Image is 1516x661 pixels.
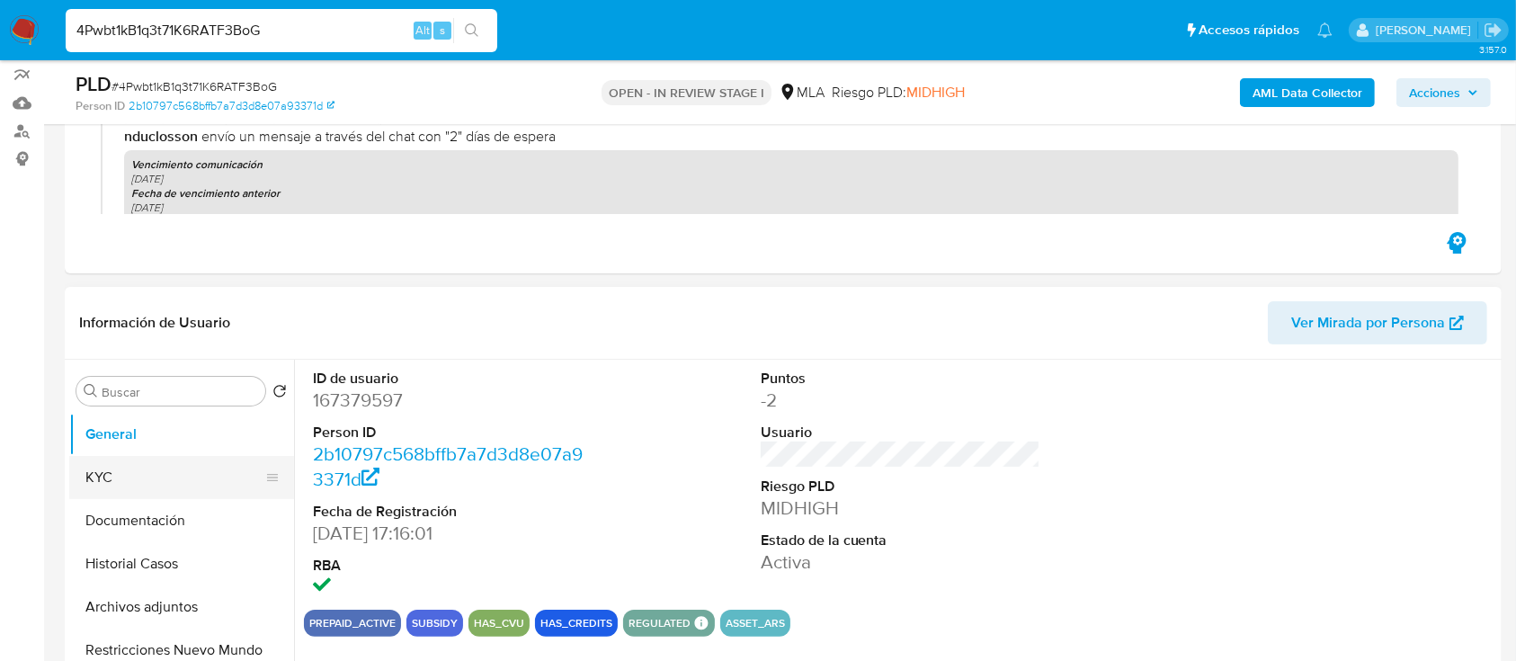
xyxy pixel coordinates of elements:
[84,384,98,398] button: Buscar
[79,314,230,332] h1: Información de Usuario
[1240,78,1375,107] button: AML Data Collector
[131,200,163,215] i: [DATE]
[761,388,1041,413] dd: -2
[69,413,294,456] button: General
[761,369,1041,389] dt: Puntos
[540,620,612,627] button: has_credits
[832,83,965,103] span: Riesgo PLD:
[1317,22,1333,38] a: Notificaciones
[131,156,263,173] b: Vencimiento comunicación
[474,620,524,627] button: has_cvu
[131,171,163,186] i: [DATE]
[1376,22,1477,39] p: ezequiel.castrillon@mercadolibre.com
[76,98,125,114] b: Person ID
[412,620,458,627] button: subsidy
[726,620,785,627] button: asset_ars
[69,499,294,542] button: Documentación
[1396,78,1491,107] button: Acciones
[602,80,771,105] p: OPEN - IN REVIEW STAGE I
[66,19,497,42] input: Buscar usuario o caso...
[761,423,1041,442] dt: Usuario
[440,22,445,39] span: s
[761,477,1041,496] dt: Riesgo PLD
[1268,301,1487,344] button: Ver Mirada por Persona
[761,496,1041,521] dd: MIDHIGH
[111,77,277,95] span: # 4Pwbt1kB1q3t71K6RATF3BoG
[453,18,490,43] button: search-icon
[1409,78,1460,107] span: Acciones
[69,585,294,629] button: Archivos adjuntos
[629,620,691,627] button: regulated
[761,531,1041,550] dt: Estado de la cuenta
[309,620,396,627] button: prepaid_active
[1479,42,1507,57] span: 3.157.0
[906,82,965,103] span: MIDHIGH
[69,542,294,585] button: Historial Casos
[76,69,111,98] b: PLD
[69,456,280,499] button: KYC
[129,98,334,114] a: 2b10797c568bffb7a7d3d8e07a93371d
[124,127,1458,147] span: envío un mensaje a través del chat con "2" días de espera
[779,83,825,103] div: MLA
[313,423,593,442] dt: Person ID
[313,521,593,546] dd: [DATE] 17:16:01
[313,369,593,389] dt: ID de usuario
[761,549,1041,575] dd: Activa
[313,556,593,576] dt: RBA
[1253,78,1362,107] b: AML Data Collector
[1484,21,1503,40] a: Salir
[131,185,280,201] b: Fecha de vencimiento anterior
[102,384,258,400] input: Buscar
[1199,21,1299,40] span: Accesos rápidos
[313,388,593,413] dd: 167379597
[313,502,593,522] dt: Fecha de Registración
[124,126,201,147] b: nduclosson
[313,441,583,492] a: 2b10797c568bffb7a7d3d8e07a93371d
[272,384,287,404] button: Volver al orden por defecto
[1291,301,1445,344] span: Ver Mirada por Persona
[415,22,430,39] span: Alt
